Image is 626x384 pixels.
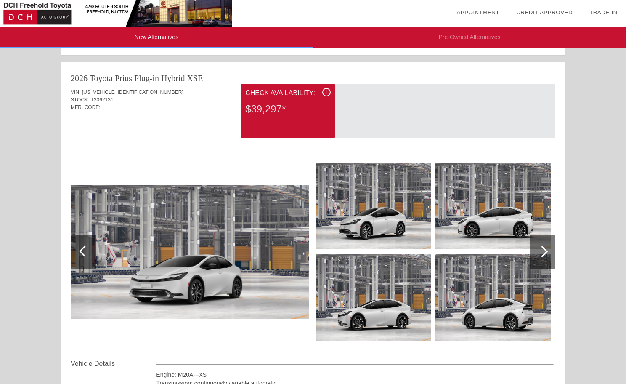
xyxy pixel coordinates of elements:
[91,97,114,103] span: T3062131
[589,9,618,16] a: Trade-In
[71,72,185,84] div: 2026 Toyota Prius Plug-in Hybrid
[71,89,80,95] span: VIN:
[71,185,309,319] img: 399d4d94e38b8a302651ba626c8b28ca.png
[435,254,551,341] img: 2b6e6090075e6bab93398328e0ad20b9.png
[71,97,89,103] span: STOCK:
[71,104,101,110] span: MFR. CODE:
[71,124,555,137] div: Quoted on [DATE] 4:38:52 PM
[316,254,431,341] img: ba656bb227497a7d5405f4f6b745c56a.png
[245,88,330,98] div: Check Availability:
[82,89,183,95] span: [US_VEHICLE_IDENTIFICATION_NUMBER]
[313,27,626,48] li: Pre-Owned Alternatives
[456,9,499,16] a: Appointment
[316,163,431,249] img: ad1998f6d9c08d495b898886aff3d90d.png
[516,9,573,16] a: Credit Approved
[245,98,330,120] div: $39,297*
[435,163,551,249] img: 24afa0b29e084bf4113d476264fdf70b.png
[187,72,203,84] div: XSE
[71,359,156,369] div: Vehicle Details
[156,371,554,379] div: Engine: M20A-FXS
[322,88,331,96] div: i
